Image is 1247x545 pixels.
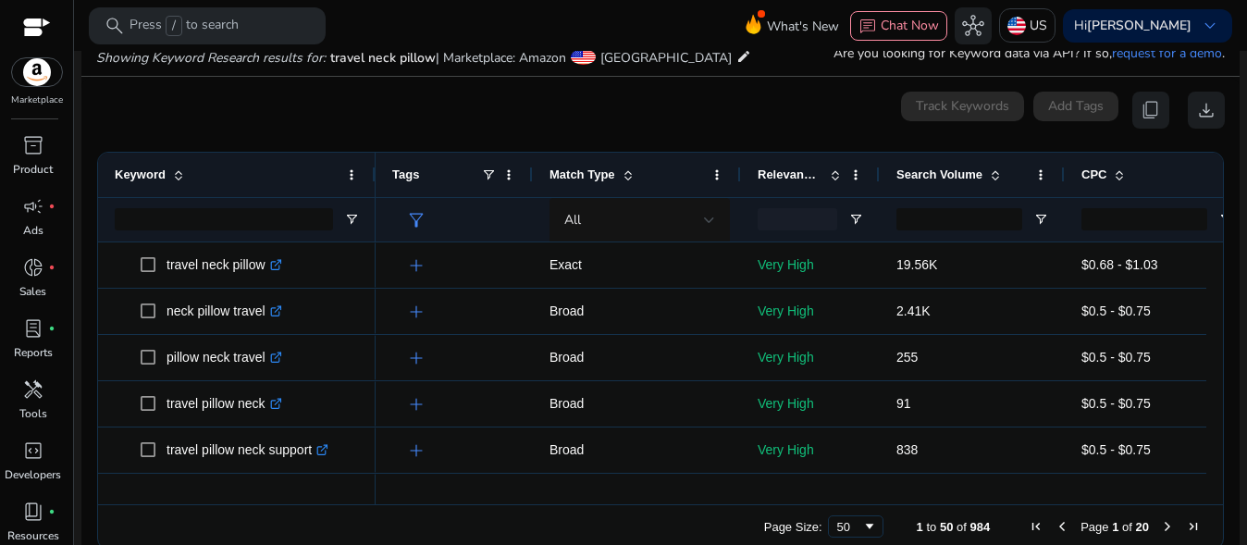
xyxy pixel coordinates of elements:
[1195,99,1217,121] span: download
[130,16,239,36] p: Press to search
[115,167,166,181] span: Keyword
[549,292,724,330] p: Broad
[896,396,911,411] span: 91
[848,212,863,227] button: Open Filter Menu
[1188,92,1225,129] button: download
[926,520,936,534] span: to
[549,339,724,377] p: Broad
[1186,519,1201,534] div: Last Page
[48,203,56,210] span: fiber_manual_record
[1087,17,1191,34] b: [PERSON_NAME]
[828,515,883,538] div: Page Size
[48,264,56,271] span: fiber_manual_record
[405,254,427,277] span: add
[22,134,44,156] span: inventory_2
[850,11,947,41] button: chatChat Now
[1136,520,1149,534] span: 20
[167,292,282,330] p: neck pillow travel
[330,49,436,67] span: travel neck pillow
[14,344,53,361] p: Reports
[1033,212,1048,227] button: Open Filter Menu
[1081,303,1151,318] span: $0.5 - $0.75
[837,520,862,534] div: 50
[549,167,615,181] span: Match Type
[1055,519,1069,534] div: Previous Page
[5,466,61,483] p: Developers
[167,339,282,377] p: pillow neck travel
[1112,520,1118,534] span: 1
[405,301,427,323] span: add
[405,440,427,462] span: add
[1218,212,1233,227] button: Open Filter Menu
[1029,519,1043,534] div: First Page
[22,440,44,462] span: code_blocks
[940,520,953,534] span: 50
[22,501,44,523] span: book_4
[405,209,427,231] span: filter_alt
[881,17,939,34] span: Chat Now
[955,7,992,44] button: hub
[19,405,47,422] p: Tools
[896,208,1022,230] input: Search Volume Filter Input
[23,222,43,239] p: Ads
[896,257,937,272] span: 19.56K
[22,378,44,401] span: handyman
[600,49,732,67] span: [GEOGRAPHIC_DATA]
[7,527,59,544] p: Resources
[436,49,566,67] span: | Marketplace: Amazon
[758,385,863,423] p: Very High
[1074,19,1191,32] p: Hi
[22,317,44,340] span: lab_profile
[758,431,863,469] p: Very High
[1081,350,1151,365] span: $0.5 - $0.75
[1007,17,1026,35] img: us.svg
[957,520,967,534] span: of
[48,325,56,332] span: fiber_manual_record
[167,477,314,515] p: neck wrap travel pillow
[392,167,419,181] span: Tags
[12,58,62,86] img: amazon.svg
[22,256,44,279] span: donut_small
[896,167,982,181] span: Search Volume
[896,350,918,365] span: 255
[166,16,182,36] span: /
[22,195,44,217] span: campaign
[1081,396,1151,411] span: $0.5 - $0.75
[758,477,863,515] p: Very High
[115,208,333,230] input: Keyword Filter Input
[736,45,751,68] mat-icon: edit
[344,212,359,227] button: Open Filter Menu
[758,339,863,377] p: Very High
[1080,520,1108,534] span: Page
[405,393,427,415] span: add
[167,385,282,423] p: travel pillow neck
[13,161,53,178] p: Product
[167,246,282,284] p: travel neck pillow
[896,303,931,318] span: 2.41K
[1081,442,1151,457] span: $0.5 - $0.75
[104,15,126,37] span: search
[970,520,991,534] span: 984
[1199,15,1221,37] span: keyboard_arrow_down
[11,93,63,107] p: Marketplace
[19,283,46,300] p: Sales
[962,15,984,37] span: hub
[167,431,328,469] p: travel pillow neck support
[1081,208,1207,230] input: CPC Filter Input
[1122,520,1132,534] span: of
[858,18,877,36] span: chat
[758,246,863,284] p: Very High
[764,520,822,534] div: Page Size:
[549,431,724,469] p: Broad
[758,167,822,181] span: Relevance Score
[405,347,427,369] span: add
[549,477,724,515] p: Broad
[96,49,326,67] i: Showing Keyword Research results for:
[405,486,427,508] span: add
[896,442,918,457] span: 838
[917,520,923,534] span: 1
[549,246,724,284] p: Exact
[549,385,724,423] p: Broad
[1081,257,1158,272] span: $0.68 - $1.03
[758,292,863,330] p: Very High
